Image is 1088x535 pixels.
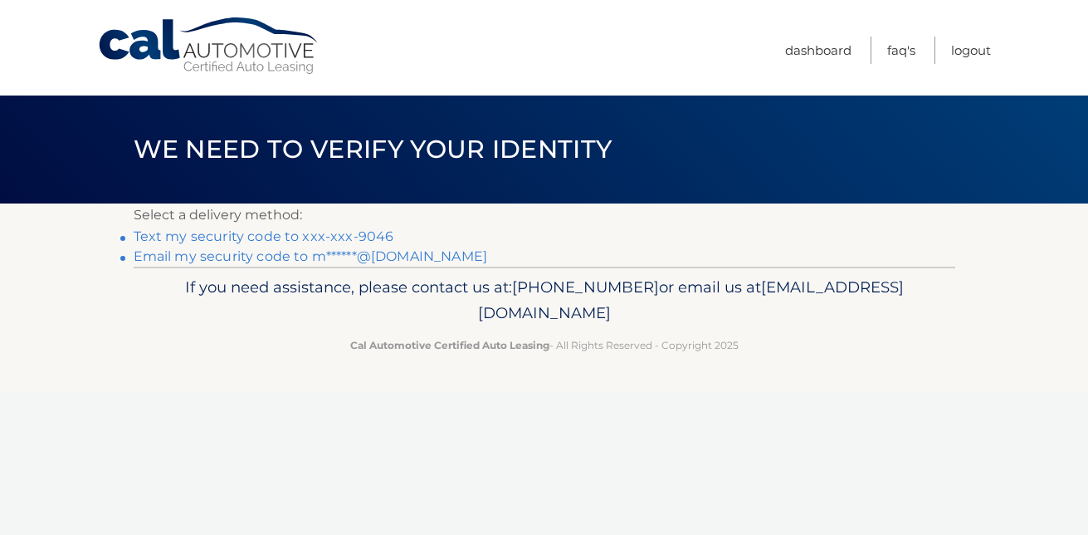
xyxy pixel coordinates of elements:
a: FAQ's [887,37,915,64]
strong: Cal Automotive Certified Auto Leasing [350,339,549,351]
p: - All Rights Reserved - Copyright 2025 [144,336,944,354]
a: Email my security code to m******@[DOMAIN_NAME] [134,248,488,264]
a: Dashboard [785,37,851,64]
span: We need to verify your identity [134,134,612,164]
a: Text my security code to xxx-xxx-9046 [134,228,394,244]
span: [PHONE_NUMBER] [512,277,659,297]
p: Select a delivery method: [134,204,955,227]
a: Cal Automotive [97,17,321,76]
a: Logout [951,37,991,64]
p: If you need assistance, please contact us at: or email us at [144,274,944,327]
